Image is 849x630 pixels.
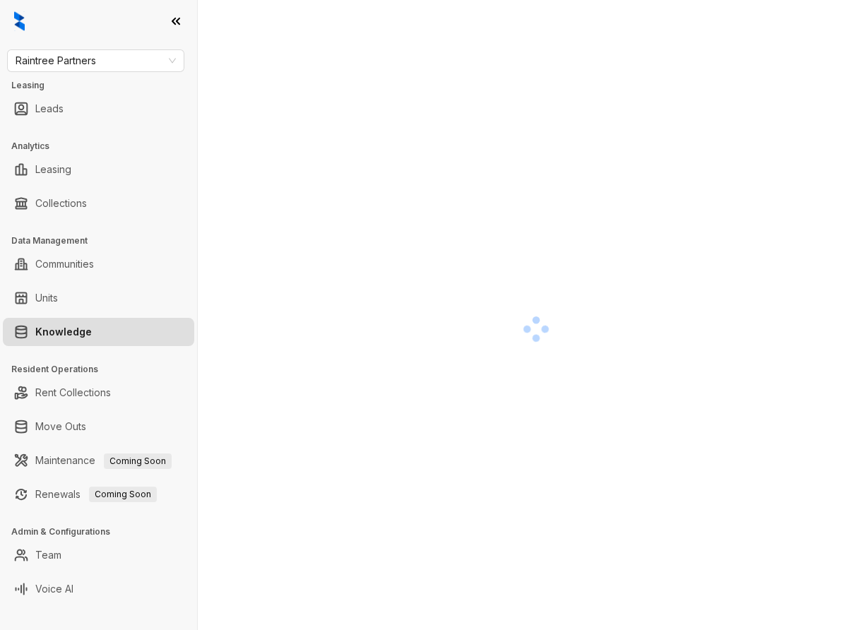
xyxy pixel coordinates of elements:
a: Knowledge [35,318,92,346]
a: Voice AI [35,575,73,603]
h3: Data Management [11,234,197,247]
span: Coming Soon [104,453,172,469]
a: Leads [35,95,64,123]
img: logo [14,11,25,31]
li: Maintenance [3,446,194,475]
a: Leasing [35,155,71,184]
li: Voice AI [3,575,194,603]
a: Move Outs [35,412,86,441]
li: Knowledge [3,318,194,346]
li: Team [3,541,194,569]
a: Units [35,284,58,312]
li: Leads [3,95,194,123]
span: Raintree Partners [16,50,176,71]
a: Collections [35,189,87,218]
a: Rent Collections [35,379,111,407]
h3: Leasing [11,79,197,92]
span: Coming Soon [89,487,157,502]
li: Rent Collections [3,379,194,407]
h3: Admin & Configurations [11,525,197,538]
li: Units [3,284,194,312]
li: Collections [3,189,194,218]
li: Leasing [3,155,194,184]
h3: Analytics [11,140,197,153]
a: RenewalsComing Soon [35,480,157,509]
li: Communities [3,250,194,278]
li: Renewals [3,480,194,509]
a: Communities [35,250,94,278]
li: Move Outs [3,412,194,441]
h3: Resident Operations [11,363,197,376]
a: Team [35,541,61,569]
